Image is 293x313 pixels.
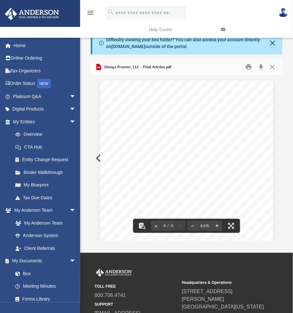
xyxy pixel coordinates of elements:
[3,8,61,20] img: Anderson Advisors Platinum Portal
[198,224,212,228] div: Current zoom level
[193,160,201,163] span: June
[9,267,79,280] a: Box
[4,64,86,77] a: Tax Organizers
[182,289,232,302] a: [STREET_ADDRESS][PERSON_NAME]
[70,204,82,217] span: arrow_drop_down
[159,137,214,140] span: CERTIFICATE OF ORGANIZATION
[107,9,114,16] i: search
[182,280,264,285] small: Headquarters & Operations
[255,62,267,72] button: Download
[112,160,198,163] span: certificate at [GEOGRAPHIC_DATA], [US_STATE] on this
[183,160,192,163] span: day of
[9,166,86,179] a: Binder Walkthrough
[135,219,149,233] button: Toggle findbar
[279,8,288,17] img: User Pic
[106,37,270,50] div: Difficulty viewing your box folder? You can also access your account directly on outside of the p...
[103,64,172,70] span: Omega Premier, LLC - Filed Articles.pdf
[4,77,86,90] a: Order StatusNEW
[70,115,82,128] span: arrow_drop_down
[121,156,263,159] span: I have affixed hereto the Great Seal of the State of [US_STATE] and duly executed this official
[95,284,177,289] small: TOLL FREE
[87,9,94,17] i: menu
[95,301,177,307] small: SUPPORT
[188,219,198,233] button: Zoom out
[212,219,222,233] button: Zoom in
[157,99,215,103] span: Office of the Secretary of State
[4,39,86,52] a: Home
[4,255,82,268] a: My Documentsarrow_drop_down
[161,219,175,233] button: 4 / 4
[95,269,133,277] img: Anderson Advisors Platinum Portal
[144,17,216,42] a: Help Center
[9,292,79,305] a: Forms Library
[111,44,146,49] a: [DOMAIN_NAME]
[242,62,255,72] button: Print
[95,292,126,298] a: 800.706.4741
[9,280,82,293] a: Meeting Minutes
[4,90,86,103] a: Platinum Q&Aarrow_drop_down
[166,94,209,97] span: STATE OF [US_STATE]
[165,212,207,215] span: Remainder intentionally left blank.
[9,153,86,166] a: Entity Change Request
[212,160,214,163] span: at
[4,103,86,116] a: Digital Productsarrow_drop_down
[91,59,282,241] div: Preview
[9,191,86,204] a: Tax Due Dates
[203,160,211,163] span: 2023
[4,115,86,128] a: My Entitiesarrow_drop_down
[9,141,86,153] a: CTA Hub
[151,219,161,233] button: Previous page
[70,255,82,268] span: arrow_drop_down
[266,62,278,72] button: Close
[87,12,94,17] a: menu
[9,179,82,192] a: My Blueprint
[4,52,86,65] a: Online Ordering
[91,149,105,167] button: Previous File
[122,113,272,117] span: I, [PERSON_NAME], Secretary of State of the State of [US_STATE], do hereby certify that the filing
[224,219,238,233] button: Enter fullscreen
[91,76,282,241] div: Document Viewer
[70,103,82,116] span: arrow_drop_down
[182,304,264,309] a: [GEOGRAPHIC_DATA][US_STATE]
[70,90,82,103] span: arrow_drop_down
[9,217,79,229] a: My Anderson Team
[37,79,51,88] div: NEW
[91,76,282,241] div: File preview
[201,160,202,163] span: ,
[9,229,82,242] a: Anderson System
[270,39,276,48] button: Close
[9,242,82,255] a: Client Referrals
[170,144,203,148] span: Omega Premier, LLC
[100,76,273,309] div: Page 4
[215,160,229,163] span: 7:29 AM.
[112,117,211,121] span: requirements for the issuance of this certificate have been fulfilled.
[9,128,86,141] a: Overview
[4,204,82,217] a: My Anderson Teamarrow_drop_down
[174,160,182,163] span: 22nd
[161,224,175,228] span: 4 / 4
